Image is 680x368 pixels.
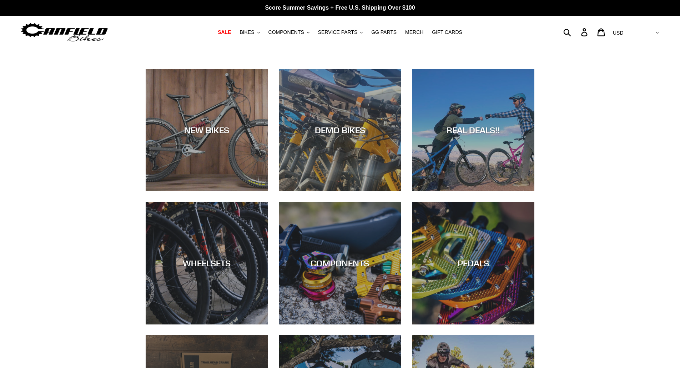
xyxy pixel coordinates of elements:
[412,69,534,191] a: REAL DEALS!!
[268,29,304,35] span: COMPONENTS
[214,27,235,37] a: SALE
[567,24,585,40] input: Search
[240,29,254,35] span: BIKES
[368,27,400,37] a: GG PARTS
[218,29,231,35] span: SALE
[146,125,268,135] div: NEW BIKES
[146,258,268,268] div: WHEELSETS
[412,258,534,268] div: PEDALS
[236,27,263,37] button: BIKES
[20,21,109,44] img: Canfield Bikes
[371,29,397,35] span: GG PARTS
[318,29,357,35] span: SERVICE PARTS
[405,29,423,35] span: MERCH
[265,27,313,37] button: COMPONENTS
[279,69,401,191] a: DEMO BIKES
[279,202,401,324] a: COMPONENTS
[428,27,466,37] a: GIFT CARDS
[279,258,401,268] div: COMPONENTS
[146,202,268,324] a: WHEELSETS
[432,29,462,35] span: GIFT CARDS
[412,125,534,135] div: REAL DEALS!!
[146,69,268,191] a: NEW BIKES
[402,27,427,37] a: MERCH
[279,125,401,135] div: DEMO BIKES
[412,202,534,324] a: PEDALS
[314,27,366,37] button: SERVICE PARTS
